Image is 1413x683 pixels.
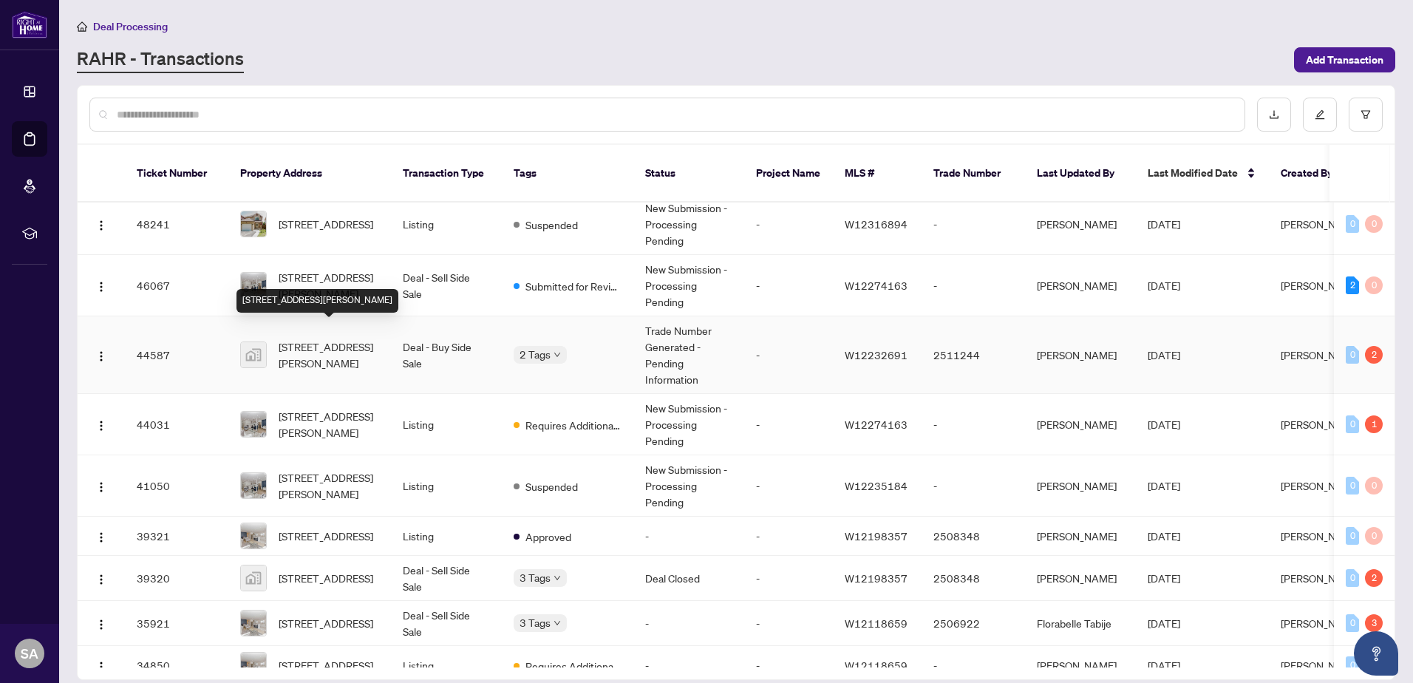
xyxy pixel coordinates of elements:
span: [PERSON_NAME] [1281,479,1361,492]
span: down [554,574,561,582]
th: Status [633,145,744,203]
td: - [744,556,833,601]
td: Listing [391,455,502,517]
div: 0 [1365,477,1383,495]
div: 0 [1346,415,1359,433]
td: [PERSON_NAME] [1025,316,1136,394]
img: thumbnail-img [241,611,266,636]
div: 0 [1346,346,1359,364]
div: 1 [1365,415,1383,433]
th: Tags [502,145,633,203]
span: [DATE] [1148,348,1180,361]
span: [PERSON_NAME] [1281,279,1361,292]
td: Deal Closed [633,556,744,601]
img: thumbnail-img [241,473,266,498]
th: Property Address [228,145,391,203]
button: Add Transaction [1294,47,1395,72]
span: [DATE] [1148,616,1180,630]
th: Last Modified Date [1136,145,1269,203]
td: [PERSON_NAME] [1025,255,1136,316]
td: New Submission - Processing Pending [633,194,744,255]
span: Deal Processing [93,20,168,33]
td: Listing [391,517,502,556]
th: Created By [1269,145,1358,203]
div: 0 [1365,276,1383,294]
span: Suspended [525,217,578,233]
button: Logo [89,611,113,635]
span: [PERSON_NAME] [1281,529,1361,543]
span: [STREET_ADDRESS] [279,216,373,232]
div: 0 [1346,656,1359,674]
td: - [744,601,833,646]
span: 2 Tags [520,346,551,363]
span: W12118659 [845,659,908,672]
button: Logo [89,566,113,590]
td: 35921 [125,601,228,646]
td: - [744,517,833,556]
span: [PERSON_NAME] [1281,418,1361,431]
div: 0 [1365,215,1383,233]
button: Logo [89,412,113,436]
span: Add Transaction [1306,48,1383,72]
div: 0 [1346,477,1359,495]
td: 2506922 [922,601,1025,646]
img: thumbnail-img [241,565,266,591]
td: New Submission - Processing Pending [633,394,744,455]
td: 2508348 [922,517,1025,556]
div: 0 [1365,527,1383,545]
span: [DATE] [1148,479,1180,492]
button: Logo [89,273,113,297]
div: 0 [1346,614,1359,632]
td: - [744,394,833,455]
td: 39320 [125,556,228,601]
td: New Submission - Processing Pending [633,455,744,517]
td: [PERSON_NAME] [1025,394,1136,455]
th: Last Updated By [1025,145,1136,203]
span: [STREET_ADDRESS][PERSON_NAME] [279,469,379,502]
span: [DATE] [1148,279,1180,292]
td: Listing [391,394,502,455]
span: [STREET_ADDRESS] [279,657,373,673]
td: - [744,194,833,255]
span: download [1269,109,1279,120]
td: Deal - Sell Side Sale [391,556,502,601]
span: edit [1315,109,1325,120]
td: - [744,316,833,394]
div: 0 [1346,527,1359,545]
td: Deal - Buy Side Sale [391,316,502,394]
img: Logo [95,350,107,362]
th: Transaction Type [391,145,502,203]
td: 44587 [125,316,228,394]
button: Logo [89,474,113,497]
span: [PERSON_NAME] [1281,348,1361,361]
span: Approved [525,529,571,545]
td: 39321 [125,517,228,556]
img: Logo [95,220,107,231]
span: W12235184 [845,479,908,492]
span: [PERSON_NAME] [1281,571,1361,585]
td: - [744,255,833,316]
span: SA [21,643,38,664]
td: - [633,601,744,646]
button: Logo [89,212,113,236]
span: [DATE] [1148,418,1180,431]
td: 46067 [125,255,228,316]
span: Submitted for Review [525,278,622,294]
span: home [77,21,87,32]
img: thumbnail-img [241,211,266,237]
div: [STREET_ADDRESS][PERSON_NAME] [236,289,398,313]
div: 0 [1346,569,1359,587]
td: 48241 [125,194,228,255]
td: Florabelle Tabije [1025,601,1136,646]
button: download [1257,98,1291,132]
span: Suspended [525,478,578,495]
img: logo [12,11,47,38]
td: - [922,194,1025,255]
td: - [744,455,833,517]
img: Logo [95,531,107,543]
span: [DATE] [1148,571,1180,585]
img: Logo [95,661,107,673]
img: thumbnail-img [241,342,266,367]
span: Requires Additional Docs [525,417,622,433]
span: Requires Additional Docs [525,658,622,674]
